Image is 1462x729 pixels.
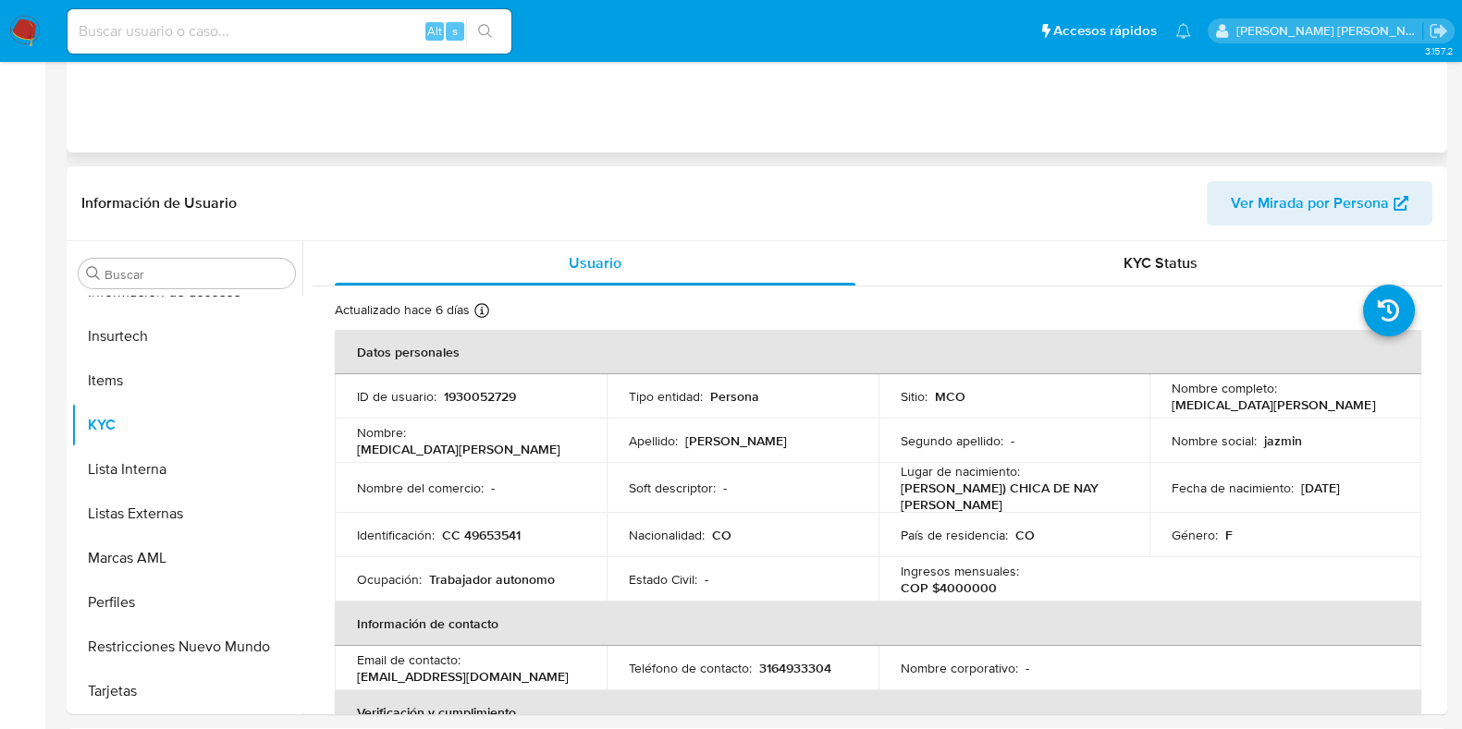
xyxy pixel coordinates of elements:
[935,388,965,405] p: MCO
[901,463,1020,480] p: Lugar de nacimiento :
[569,252,621,273] span: Usuario
[1175,23,1191,39] a: Notificaciones
[1053,21,1157,41] span: Accesos rápidos
[901,527,1008,543] p: País de residencia :
[429,571,555,588] p: Trabajador autonomo
[629,388,703,405] p: Tipo entidad :
[685,432,787,449] p: [PERSON_NAME]
[1172,527,1218,543] p: Género :
[427,22,442,40] span: Alt
[629,432,678,449] p: Apellido :
[1301,480,1340,496] p: [DATE]
[629,527,705,543] p: Nacionalidad :
[68,19,511,43] input: Buscar usuario o caso...
[1207,181,1432,225] button: Ver Mirada por Persona
[71,580,302,625] button: Perfiles
[1231,181,1389,225] span: Ver Mirada por Persona
[1429,21,1448,41] a: Salir
[357,480,484,496] p: Nombre del comercio :
[357,388,436,405] p: ID de usuario :
[357,668,569,685] p: [EMAIL_ADDRESS][DOMAIN_NAME]
[1225,527,1233,543] p: F
[759,660,831,676] p: 3164933304
[901,579,997,596] p: COP $4000000
[712,527,731,543] p: CO
[1172,380,1277,396] p: Nombre completo :
[901,480,1121,513] p: [PERSON_NAME]) CHICA DE NAY [PERSON_NAME]
[1172,480,1294,496] p: Fecha de nacimiento :
[71,403,302,447] button: KYC
[629,480,716,496] p: Soft descriptor :
[901,563,1019,579] p: Ingresos mensuales :
[1264,432,1302,449] p: jazmin
[723,480,727,496] p: -
[357,571,422,588] p: Ocupación :
[629,660,752,676] p: Teléfono de contacto :
[452,22,458,40] span: s
[901,660,1018,676] p: Nombre corporativo :
[335,330,1421,374] th: Datos personales
[1124,252,1198,273] span: KYC Status
[1424,43,1453,58] span: 3.157.2
[71,536,302,580] button: Marcas AML
[335,601,1421,646] th: Información de contacto
[71,625,302,669] button: Restricciones Nuevo Mundo
[104,266,288,283] input: Buscar
[629,571,697,588] p: Estado Civil :
[357,424,406,441] p: Nombre :
[1015,527,1035,543] p: CO
[1236,22,1423,40] p: juan.montanobonaga@mercadolibre.com.co
[357,527,435,543] p: Identificación :
[81,194,237,213] h1: Información de Usuario
[71,358,302,403] button: Items
[1172,432,1257,449] p: Nombre social :
[71,669,302,713] button: Tarjetas
[335,301,470,319] p: Actualizado hace 6 días
[705,571,708,588] p: -
[901,388,928,405] p: Sitio :
[357,441,560,457] p: [MEDICAL_DATA][PERSON_NAME]
[901,432,1003,449] p: Segundo apellido :
[71,314,302,358] button: Insurtech
[357,651,461,668] p: Email de contacto :
[466,18,504,44] button: search-icon
[86,266,101,281] button: Buscar
[444,388,516,405] p: 1930052729
[71,492,302,536] button: Listas Externas
[1172,396,1375,413] p: [MEDICAL_DATA][PERSON_NAME]
[491,480,495,496] p: -
[1011,432,1014,449] p: -
[442,527,521,543] p: CC 49653541
[1026,660,1029,676] p: -
[71,447,302,492] button: Lista Interna
[710,388,759,405] p: Persona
